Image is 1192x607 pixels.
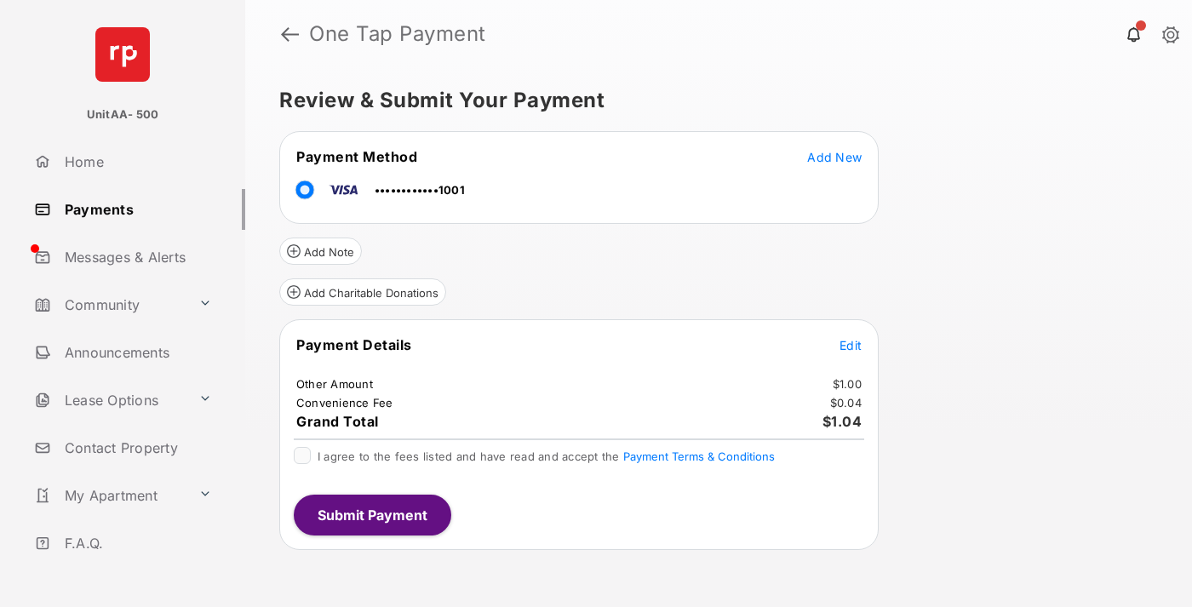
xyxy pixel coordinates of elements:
[309,24,486,44] strong: One Tap Payment
[840,338,862,352] span: Edit
[27,237,245,278] a: Messages & Alerts
[296,413,379,430] span: Grand Total
[832,376,862,392] td: $1.00
[375,183,465,197] span: ••••••••••••1001
[27,523,245,564] a: F.A.Q.
[27,189,245,230] a: Payments
[27,284,192,325] a: Community
[27,380,192,421] a: Lease Options
[807,148,862,165] button: Add New
[95,27,150,82] img: svg+xml;base64,PHN2ZyB4bWxucz0iaHR0cDovL3d3dy53My5vcmcvMjAwMC9zdmciIHdpZHRoPSI2NCIgaGVpZ2h0PSI2NC...
[27,332,245,373] a: Announcements
[294,495,451,535] button: Submit Payment
[623,450,775,463] button: I agree to the fees listed and have read and accept the
[279,238,362,265] button: Add Note
[318,450,775,463] span: I agree to the fees listed and have read and accept the
[829,395,862,410] td: $0.04
[296,336,412,353] span: Payment Details
[87,106,159,123] p: UnitAA- 500
[27,475,192,516] a: My Apartment
[840,336,862,353] button: Edit
[295,395,394,410] td: Convenience Fee
[279,90,1144,111] h5: Review & Submit Your Payment
[807,150,862,164] span: Add New
[279,278,446,306] button: Add Charitable Donations
[295,376,374,392] td: Other Amount
[296,148,417,165] span: Payment Method
[27,427,245,468] a: Contact Property
[27,141,245,182] a: Home
[822,413,862,430] span: $1.04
